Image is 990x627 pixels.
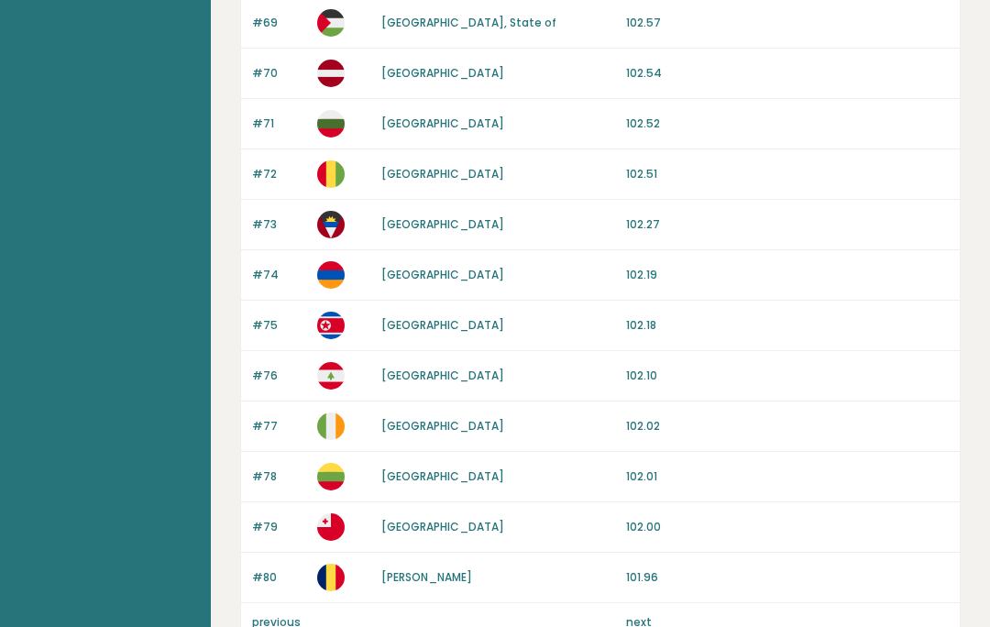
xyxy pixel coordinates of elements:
p: #76 [252,368,306,384]
a: [GEOGRAPHIC_DATA] [381,368,504,383]
p: #70 [252,65,306,82]
p: #77 [252,418,306,434]
a: [GEOGRAPHIC_DATA] [381,166,504,181]
p: #78 [252,468,306,485]
p: #75 [252,317,306,334]
a: [GEOGRAPHIC_DATA] [381,468,504,484]
p: #69 [252,15,306,31]
p: 102.02 [626,418,949,434]
img: ag.svg [317,211,345,238]
p: 102.10 [626,368,949,384]
a: [GEOGRAPHIC_DATA] [381,115,504,131]
img: bg.svg [317,110,345,137]
a: [GEOGRAPHIC_DATA] [381,267,504,282]
img: am.svg [317,261,345,289]
p: 102.00 [626,519,949,535]
p: 102.27 [626,216,949,233]
img: kp.svg [317,312,345,339]
img: ps.svg [317,9,345,37]
a: [PERSON_NAME] [381,569,472,585]
p: 102.52 [626,115,949,132]
p: 102.01 [626,468,949,485]
p: #71 [252,115,306,132]
a: [GEOGRAPHIC_DATA] [381,317,504,333]
a: [GEOGRAPHIC_DATA] [381,519,504,534]
a: [GEOGRAPHIC_DATA] [381,418,504,434]
a: [GEOGRAPHIC_DATA] [381,65,504,81]
a: [GEOGRAPHIC_DATA], State of [381,15,556,30]
p: #72 [252,166,306,182]
p: 102.19 [626,267,949,283]
p: #74 [252,267,306,283]
img: lt.svg [317,463,345,490]
p: #80 [252,569,306,586]
img: ie.svg [317,412,345,440]
p: #73 [252,216,306,233]
img: to.svg [317,513,345,541]
p: 101.96 [626,569,949,586]
p: 102.57 [626,15,949,31]
p: #79 [252,519,306,535]
p: 102.54 [626,65,949,82]
img: lv.svg [317,60,345,87]
img: td.svg [317,564,345,591]
p: 102.51 [626,166,949,182]
img: gn.svg [317,160,345,188]
a: [GEOGRAPHIC_DATA] [381,216,504,232]
img: lb.svg [317,362,345,390]
p: 102.18 [626,317,949,334]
